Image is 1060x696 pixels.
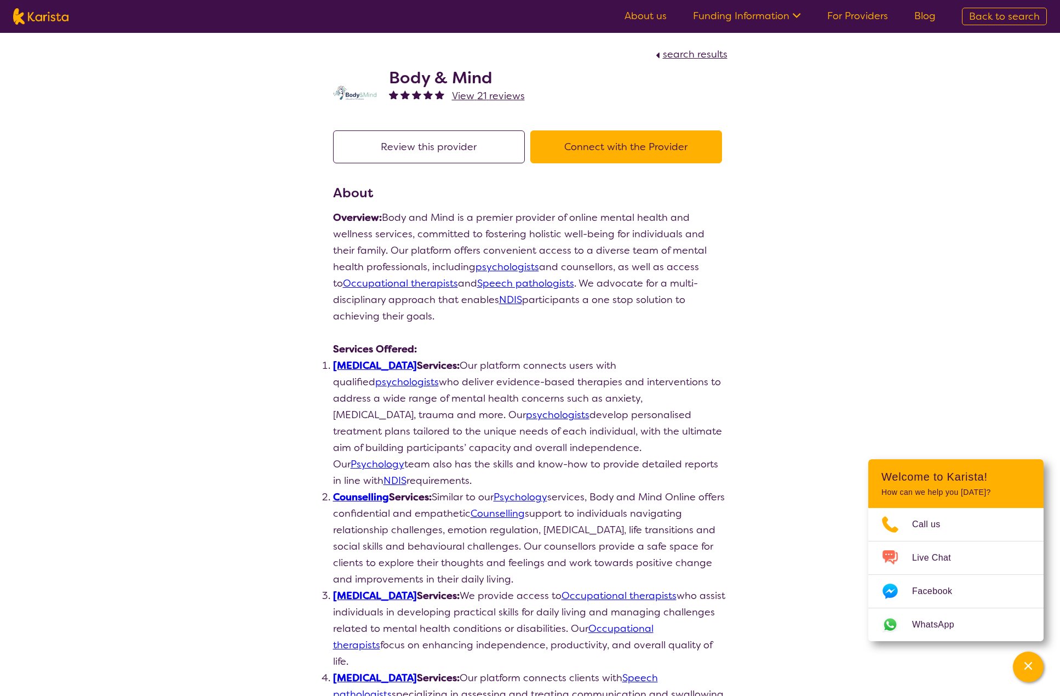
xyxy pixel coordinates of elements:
[912,550,964,566] span: Live Chat
[962,8,1047,25] a: Back to search
[333,589,417,602] a: [MEDICAL_DATA]
[827,9,888,22] a: For Providers
[423,90,433,99] img: fullstar
[333,587,727,670] li: We provide access to who assist individuals in developing practical skills for daily living and m...
[400,90,410,99] img: fullstar
[530,130,722,163] button: Connect with the Provider
[452,88,525,104] a: View 21 reviews
[693,9,801,22] a: Funding Information
[333,671,460,684] strong: Services:
[475,260,539,273] a: psychologists
[868,459,1044,641] div: Channel Menu
[868,608,1044,641] a: Web link opens in a new tab.
[914,9,936,22] a: Blog
[477,277,574,290] a: Speech pathologists
[333,359,460,372] strong: Services:
[333,343,417,356] strong: Services Offered:
[881,470,1030,483] h2: Welcome to Karista!
[333,589,460,602] strong: Services:
[624,9,667,22] a: About us
[435,90,444,99] img: fullstar
[1013,652,1044,682] button: Channel Menu
[452,89,525,102] span: View 21 reviews
[333,130,525,163] button: Review this provider
[912,583,965,600] span: Facebook
[13,8,68,25] img: Karista logo
[471,507,525,520] a: Counselling
[375,375,439,389] a: psychologists
[868,508,1044,641] ul: Choose channel
[333,357,727,489] li: Our platform connects users with qualified who deliver evidence-based therapies and interventions...
[333,140,530,153] a: Review this provider
[526,408,589,421] a: psychologists
[912,516,954,533] span: Call us
[912,617,967,633] span: WhatsApp
[389,90,398,99] img: fullstar
[351,458,404,471] a: Psychology
[494,490,547,504] a: Psychology
[383,474,406,487] a: NDIS
[412,90,421,99] img: fullstar
[333,671,417,684] a: [MEDICAL_DATA]
[343,277,458,290] a: Occupational therapists
[663,48,727,61] span: search results
[881,488,1030,497] p: How can we help you [DATE]?
[333,489,727,587] li: Similar to our services, Body and Mind Online offers confidential and empathetic support to indiv...
[333,490,389,504] a: Counselling
[333,490,432,504] strong: Services:
[333,209,727,324] p: Body and Mind is a premier provider of online mental health and wellness services, committed to f...
[389,68,525,88] h2: Body & Mind
[499,293,522,306] a: NDIS
[333,85,377,100] img: qmpolprhjdhzpcuekzqg.svg
[561,589,677,602] a: Occupational therapists
[530,140,727,153] a: Connect with the Provider
[333,211,382,224] strong: Overview:
[969,10,1040,23] span: Back to search
[333,183,727,203] h3: About
[333,359,417,372] a: [MEDICAL_DATA]
[653,48,727,61] a: search results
